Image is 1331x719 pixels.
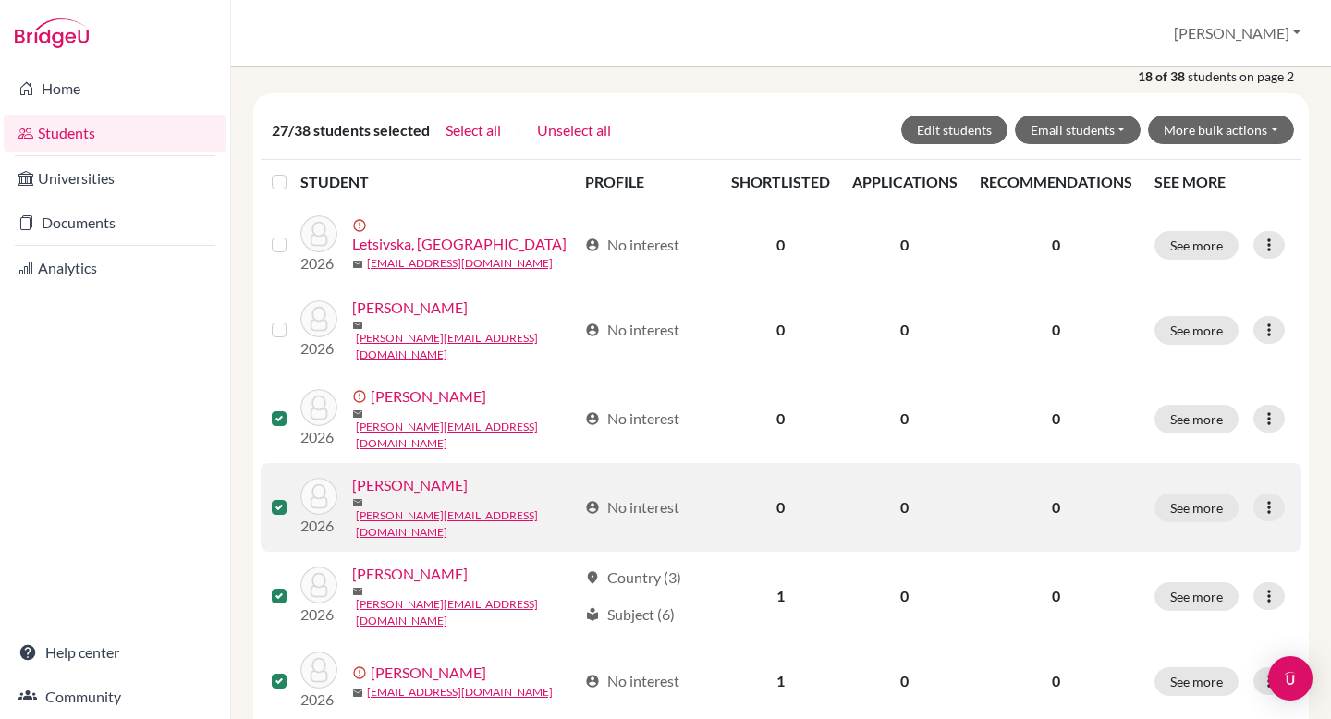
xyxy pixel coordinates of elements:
[969,160,1143,204] th: RECOMMENDATIONS
[352,688,363,699] span: mail
[300,689,337,711] p: 2026
[585,500,600,515] span: account_circle
[980,670,1132,692] p: 0
[367,255,553,272] a: [EMAIL_ADDRESS][DOMAIN_NAME]
[300,160,574,204] th: STUDENT
[1268,656,1313,701] div: Open Intercom Messenger
[720,374,841,463] td: 0
[585,570,600,585] span: location_on
[300,426,337,448] p: 2026
[352,474,468,496] a: [PERSON_NAME]
[536,118,612,142] button: Unselect all
[585,496,679,518] div: No interest
[4,115,226,152] a: Students
[300,603,337,626] p: 2026
[585,323,600,337] span: account_circle
[371,385,486,408] a: [PERSON_NAME]
[352,389,371,404] span: error_outline
[585,674,600,689] span: account_circle
[517,119,521,141] span: |
[1154,405,1239,433] button: See more
[720,160,841,204] th: SHORTLISTED
[352,297,468,319] a: [PERSON_NAME]
[585,319,679,341] div: No interest
[4,678,226,715] a: Community
[585,408,679,430] div: No interest
[300,478,337,515] img: Namba, Alex
[356,419,577,452] a: [PERSON_NAME][EMAIL_ADDRESS][DOMAIN_NAME]
[841,204,969,286] td: 0
[352,320,363,331] span: mail
[300,389,337,426] img: Nagy, Martin
[980,234,1132,256] p: 0
[4,204,226,241] a: Documents
[352,233,567,255] a: Letsivska, [GEOGRAPHIC_DATA]
[980,408,1132,430] p: 0
[1138,67,1188,86] strong: 18 of 38
[720,204,841,286] td: 0
[300,300,337,337] img: Malikova, Diana
[585,670,679,692] div: No interest
[720,463,841,552] td: 0
[352,497,363,508] span: mail
[574,160,719,204] th: PROFILE
[1148,116,1294,144] button: More bulk actions
[901,116,1007,144] button: Edit students
[585,603,675,626] div: Subject (6)
[367,684,553,701] a: [EMAIL_ADDRESS][DOMAIN_NAME]
[4,250,226,286] a: Analytics
[4,634,226,671] a: Help center
[445,118,502,142] button: Select all
[1188,67,1309,86] span: students on page 2
[841,463,969,552] td: 0
[356,596,577,629] a: [PERSON_NAME][EMAIL_ADDRESS][DOMAIN_NAME]
[371,662,486,684] a: [PERSON_NAME]
[352,563,468,585] a: [PERSON_NAME]
[1154,582,1239,611] button: See more
[15,18,89,48] img: Bridge-U
[356,330,577,363] a: [PERSON_NAME][EMAIL_ADDRESS][DOMAIN_NAME]
[300,652,337,689] img: Nestorovic, Maya
[841,286,969,374] td: 0
[980,496,1132,518] p: 0
[1154,667,1239,696] button: See more
[585,238,600,252] span: account_circle
[300,337,337,359] p: 2026
[841,374,969,463] td: 0
[720,552,841,640] td: 1
[352,218,371,233] span: error_outline
[841,552,969,640] td: 0
[352,665,371,680] span: error_outline
[585,567,681,589] div: Country (3)
[4,160,226,197] a: Universities
[356,507,577,541] a: [PERSON_NAME][EMAIL_ADDRESS][DOMAIN_NAME]
[272,119,430,141] span: 27/38 students selected
[352,408,363,420] span: mail
[1143,160,1301,204] th: SEE MORE
[300,515,337,537] p: 2026
[585,607,600,622] span: local_library
[720,286,841,374] td: 0
[1154,316,1239,345] button: See more
[1015,116,1142,144] button: Email students
[352,586,363,597] span: mail
[300,567,337,603] img: Neamtu, Anna
[1154,494,1239,522] button: See more
[841,160,969,204] th: APPLICATIONS
[1154,231,1239,260] button: See more
[1166,16,1309,51] button: [PERSON_NAME]
[585,234,679,256] div: No interest
[980,319,1132,341] p: 0
[300,215,337,252] img: Letsivska, Sofia
[980,585,1132,607] p: 0
[352,259,363,270] span: mail
[585,411,600,426] span: account_circle
[4,70,226,107] a: Home
[300,252,337,274] p: 2026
